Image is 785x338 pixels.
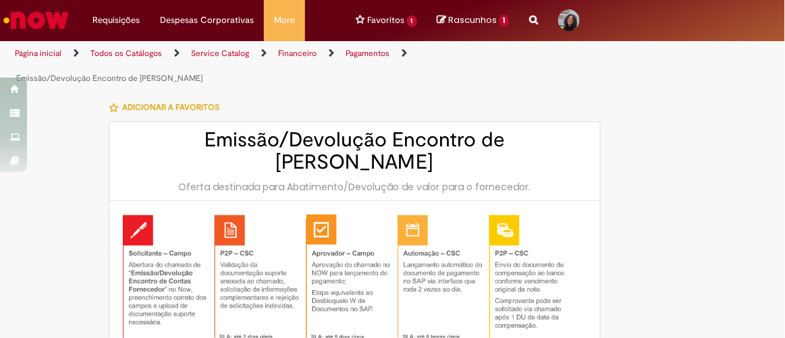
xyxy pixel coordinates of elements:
div: Oferta destinada para Abatimento/Devolução de valor para o fornecedor. [123,180,587,194]
button: Adicionar a Favoritos [109,93,227,121]
a: Service Catalog [191,48,249,59]
a: Todos os Catálogos [90,48,162,59]
a: Pagamentos [346,48,389,59]
span: Rascunhos [449,13,497,26]
span: Favoritos [367,13,404,27]
img: ServiceNow [1,7,71,34]
span: 1 [499,15,510,27]
a: Financeiro [278,48,317,59]
span: 1 [407,16,417,27]
h2: Emissão/Devolução Encontro de [PERSON_NAME] [123,129,587,173]
span: More [274,13,295,27]
span: Requisições [92,13,140,27]
span: Despesas Corporativas [160,13,254,27]
a: Página inicial [15,48,61,59]
ul: Trilhas de página [10,41,448,91]
a: No momento, sua lista de rascunhos tem 1 Itens [437,13,510,26]
a: Emissão/Devolução Encontro de [PERSON_NAME] [16,73,202,84]
span: Adicionar a Favoritos [122,102,219,113]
